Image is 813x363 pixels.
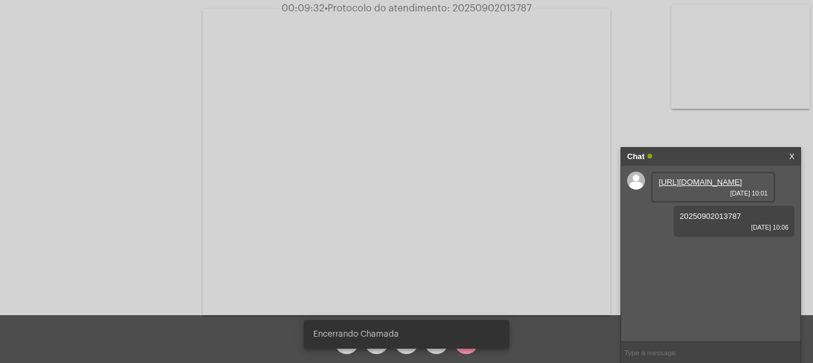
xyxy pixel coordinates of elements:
[627,148,644,166] strong: Chat
[680,224,788,231] span: [DATE] 10:06
[659,178,742,187] a: [URL][DOMAIN_NAME]
[282,4,325,13] span: 00:09:32
[659,190,768,197] span: [DATE] 10:01
[621,342,800,363] input: Type a message
[325,4,328,13] span: •
[789,148,794,166] a: X
[647,154,652,158] span: Online
[313,328,399,340] span: Encerrando Chamada
[325,4,531,13] span: Protocolo do atendimento: 20250902013787
[680,212,741,221] span: 20250902013787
